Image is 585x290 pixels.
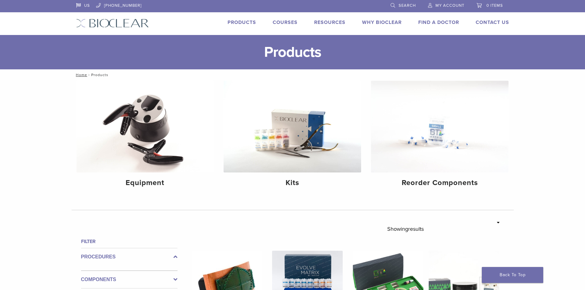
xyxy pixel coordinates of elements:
label: Components [81,276,177,283]
a: Courses [273,19,298,25]
h4: Equipment [81,177,209,188]
h4: Filter [81,238,177,245]
a: Products [228,19,256,25]
a: Find A Doctor [418,19,459,25]
h4: Reorder Components [376,177,504,188]
img: Bioclear [76,19,149,28]
img: Kits [224,81,361,172]
a: Resources [314,19,345,25]
a: Home [74,73,87,77]
a: Why Bioclear [362,19,402,25]
span: / [87,73,91,76]
img: Equipment [76,81,214,172]
nav: Products [72,69,514,80]
label: Procedures [81,253,177,261]
span: Search [399,3,416,8]
h4: Kits [228,177,356,188]
p: Showing results [387,222,424,235]
a: Equipment [76,81,214,192]
a: Back To Top [482,267,543,283]
a: Reorder Components [371,81,509,192]
a: Kits [224,81,361,192]
a: Contact Us [476,19,509,25]
span: My Account [435,3,464,8]
span: 0 items [486,3,503,8]
img: Reorder Components [371,81,509,172]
